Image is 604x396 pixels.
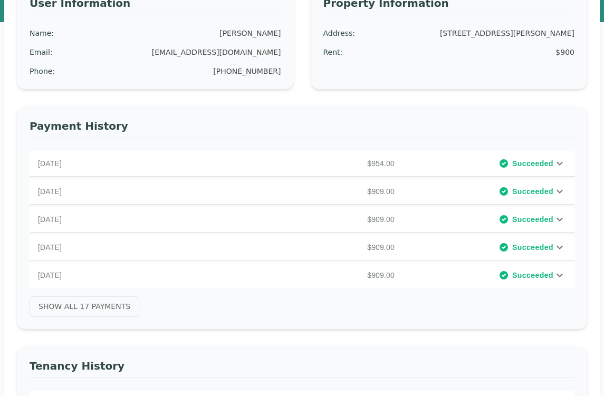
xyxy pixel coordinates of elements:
h3: Tenancy History [30,359,574,378]
div: [DATE]$954.00Succeeded [30,151,574,176]
div: [DATE]$909.00Succeeded [30,207,574,232]
span: Succeeded [512,270,553,281]
div: Name : [30,28,54,38]
div: [STREET_ADDRESS][PERSON_NAME] [440,28,574,38]
span: Succeeded [512,214,553,225]
div: Address : [323,28,355,38]
p: [DATE] [38,270,218,281]
span: Succeeded [512,158,553,169]
div: $900 [555,47,574,57]
span: Succeeded [512,186,553,197]
p: [DATE] [38,242,218,253]
div: [DATE]$909.00Succeeded [30,235,574,260]
p: $909.00 [218,270,399,281]
h3: Payment History [30,119,574,138]
div: [DATE]$909.00Succeeded [30,179,574,204]
div: [DATE]$909.00Succeeded [30,263,574,288]
p: [DATE] [38,158,218,169]
span: Succeeded [512,242,553,253]
p: [DATE] [38,214,218,225]
p: $909.00 [218,242,399,253]
div: [PHONE_NUMBER] [213,66,281,76]
p: $909.00 [218,186,399,197]
button: Show All 17 Payments [30,296,139,316]
p: $909.00 [218,214,399,225]
p: $954.00 [218,158,399,169]
p: [DATE] [38,186,218,197]
div: Phone : [30,66,55,76]
div: [EMAIL_ADDRESS][DOMAIN_NAME] [152,47,281,57]
div: Rent : [323,47,343,57]
div: Email : [30,47,53,57]
div: [PERSON_NAME] [219,28,281,38]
